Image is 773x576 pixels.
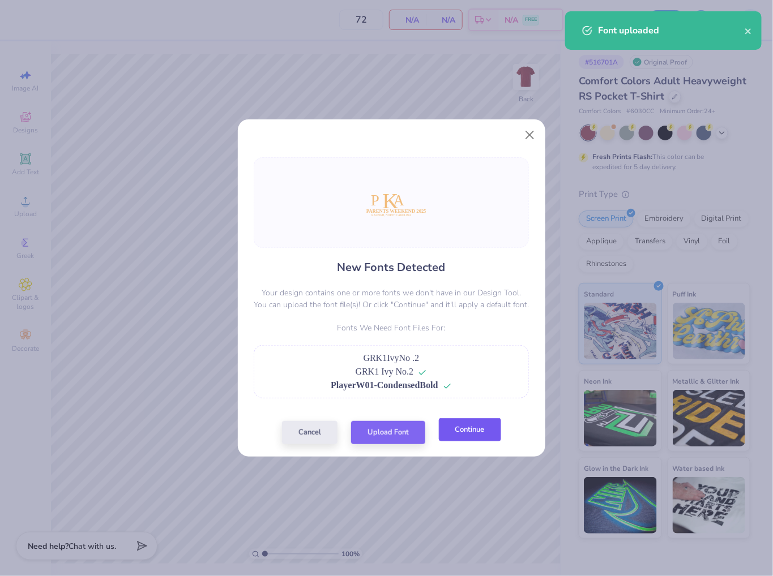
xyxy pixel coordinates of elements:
div: Font uploaded [598,24,745,37]
p: Fonts We Need Font Files For: [254,322,529,334]
span: GRK1 Ivy No.2 [356,367,414,376]
h4: New Fonts Detected [338,259,446,276]
button: close [745,24,753,37]
button: Close [519,124,540,145]
button: Continue [439,418,501,441]
button: Upload Font [351,421,425,444]
p: Your design contains one or more fonts we don't have in our Design Tool. You can upload the font ... [254,287,529,311]
span: PlayerW01-CondensedBold [331,380,438,390]
button: Cancel [282,421,338,444]
span: GRK1IvyNo .2 [364,353,420,363]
